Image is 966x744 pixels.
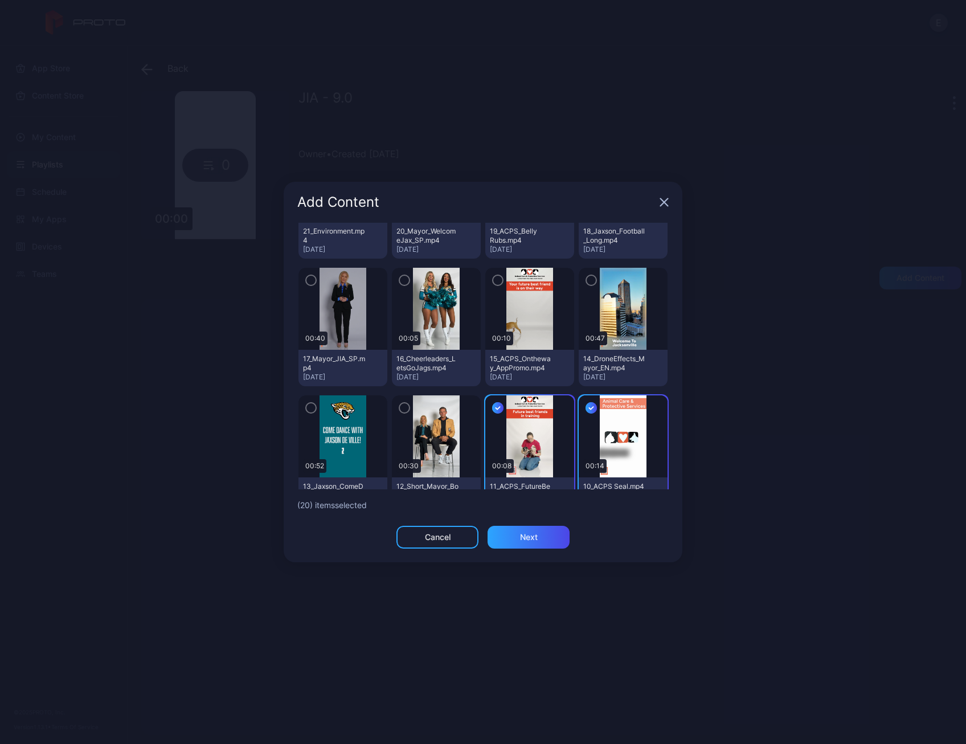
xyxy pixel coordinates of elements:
[583,459,607,473] div: 00:14
[303,245,383,254] div: [DATE]
[490,332,513,345] div: 00:10
[490,245,570,254] div: [DATE]
[583,482,646,491] div: 10_ACPS Seal.mp4
[396,459,421,473] div: 00:30
[303,332,328,345] div: 00:40
[520,533,538,542] div: Next
[303,482,366,500] div: 13_Jaxson_ComeDance.mp4
[396,332,420,345] div: 00:05
[396,526,478,549] button: Cancel
[583,354,646,373] div: 14_DroneEffects_Mayor_EN.mp4
[490,459,514,473] div: 00:08
[303,459,326,473] div: 00:52
[490,373,570,382] div: [DATE]
[583,373,663,382] div: [DATE]
[488,526,570,549] button: Next
[303,227,366,245] div: 21_Environment.mp4
[583,227,646,245] div: 18_Jaxson_Football_Long.mp4
[490,354,552,373] div: 15_ACPS_Ontheway_AppPromo.mp4
[297,195,655,209] div: Add Content
[396,227,459,245] div: 20_Mayor_WelcomeJax_SP.mp4
[396,245,476,254] div: [DATE]
[303,354,366,373] div: 17_Mayor_JIA_SP.mp4
[583,245,663,254] div: [DATE]
[297,498,669,512] div: ( 20 ) item s selected
[303,373,383,382] div: [DATE]
[396,373,476,382] div: [DATE]
[396,354,459,373] div: 16_Cheerleaders_LetsGoJags.mp4
[490,482,552,500] div: 11_ACPS_FutureBestfriends.mp4
[396,482,459,500] div: 12_Short_Mayor_Boselli_football_EN.mp4
[583,332,607,345] div: 00:47
[490,227,552,245] div: 19_ACPS_Belly Rubs.mp4
[425,533,451,542] div: Cancel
